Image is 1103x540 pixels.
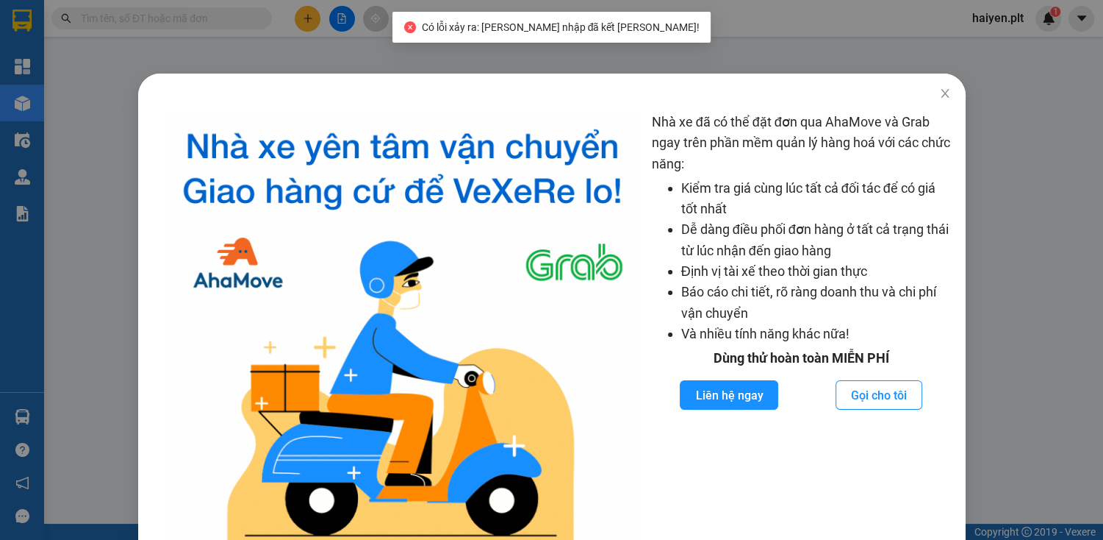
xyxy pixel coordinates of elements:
[938,88,950,99] span: close
[680,219,950,261] li: Dễ dàng điều phối đơn hàng ở tất cả trạng thái từ lúc nhận đến giao hàng
[680,261,950,282] li: Định vị tài xế theo thời gian thực
[404,21,416,33] span: close-circle
[695,386,763,405] span: Liên hệ ngay
[680,324,950,344] li: Và nhiều tính năng khác nữa!
[680,380,778,410] button: Liên hệ ngay
[680,282,950,324] li: Báo cáo chi tiết, rõ ràng doanh thu và chi phí vận chuyển
[651,348,950,369] div: Dùng thử hoàn toàn MIỄN PHÍ
[851,386,907,405] span: Gọi cho tôi
[924,74,965,115] button: Close
[680,178,950,220] li: Kiểm tra giá cùng lúc tất cả đối tác để có giá tốt nhất
[836,380,922,410] button: Gọi cho tôi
